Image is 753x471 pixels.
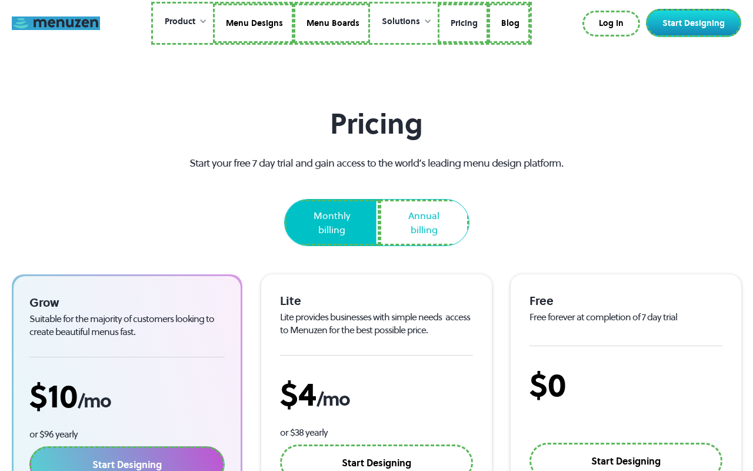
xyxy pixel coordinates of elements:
div: Suitable for the majority of customers looking to create beautiful menus fast. [29,313,225,338]
div: Annual billing [395,208,453,237]
div: Solutions [382,15,420,28]
div: $0 [529,365,722,404]
div: Product [153,4,213,40]
a: Blog [488,4,530,44]
div: Product [165,15,195,28]
div: Monthly billing [301,208,364,237]
p: Start your free 7 day trial and gain access to the world’s leading menu design platform. [169,155,585,171]
a: Menu Boards [294,4,370,44]
div: Lite provides businesses with simple needs access to Menuzen for the best possible price. [280,311,473,336]
div: $ [280,374,473,414]
h1: Pricing [169,107,585,141]
div: Free forever at completion of 7 day trial [529,311,722,324]
span: /mo [316,386,349,412]
div: Grow [29,295,225,310]
div: Lite [280,293,473,309]
div: Solutions [370,4,438,40]
a: Start Designing [646,9,741,37]
a: Menu Designs [213,4,294,44]
span: 4 [298,372,316,417]
div: or $96 yearly [29,428,225,441]
span: 10 [48,373,78,419]
span: /mo [78,388,111,414]
a: Log In [582,11,640,37]
div: $ [29,376,225,416]
a: Pricing [438,4,488,44]
div: or $38 yearly [280,426,473,439]
div: Free [529,293,722,309]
